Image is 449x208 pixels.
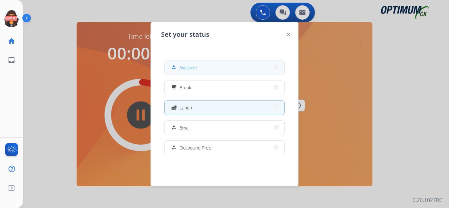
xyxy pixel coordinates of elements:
[287,33,290,36] img: close-button
[8,37,15,45] mat-icon: home
[165,81,284,95] button: Break
[171,125,177,130] mat-icon: how_to_reg
[165,101,284,115] button: Lunch
[165,121,284,135] button: Email
[179,104,192,111] span: Lunch
[179,124,190,131] span: Email
[171,145,177,150] mat-icon: how_to_reg
[179,144,211,151] span: Outbound Prep
[171,105,177,110] mat-icon: fastfood
[171,85,177,90] mat-icon: free_breakfast
[179,64,197,71] span: Available
[171,65,177,70] mat-icon: how_to_reg
[165,60,284,75] button: Available
[165,141,284,155] button: Outbound Prep
[413,196,442,204] p: 0.20.1027RC
[179,84,191,91] span: Break
[8,56,15,64] mat-icon: inbox
[161,30,209,39] span: Set your status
